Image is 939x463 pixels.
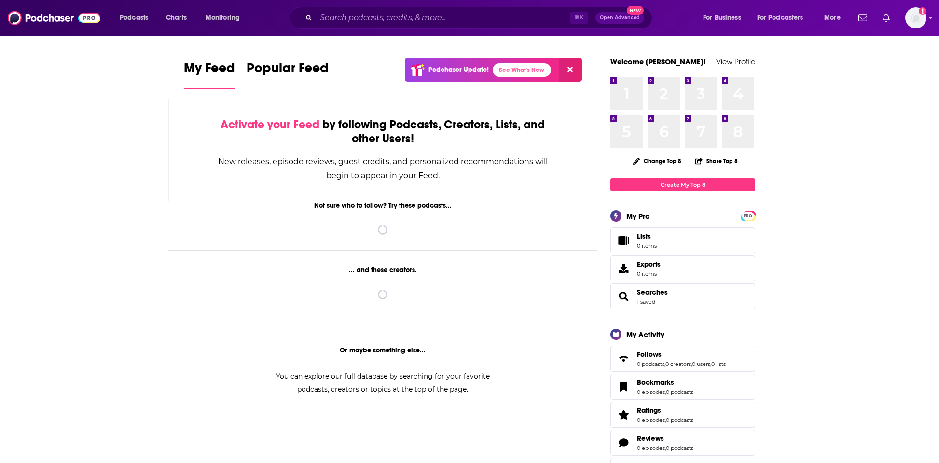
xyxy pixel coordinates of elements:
button: Show profile menu [905,7,926,28]
svg: Add a profile image [919,7,926,15]
a: Follows [614,352,633,365]
a: 0 podcasts [637,361,664,367]
a: Bookmarks [614,380,633,393]
a: Create My Top 8 [610,178,755,191]
span: Follows [610,346,755,372]
span: , [665,445,666,451]
span: My Feed [184,60,235,82]
div: My Pro [626,211,650,221]
a: 0 creators [665,361,691,367]
span: , [691,361,692,367]
button: open menu [817,10,853,26]
button: Open AdvancedNew [595,12,644,24]
span: Follows [637,350,662,359]
span: Ratings [637,406,661,415]
button: open menu [751,10,817,26]
a: Searches [637,288,668,296]
a: 0 podcasts [666,417,693,423]
a: Searches [614,290,633,303]
span: New [627,6,644,15]
div: by following Podcasts, Creators, Lists, and other Users! [217,118,549,146]
a: View Profile [716,57,755,66]
a: Charts [160,10,193,26]
span: More [824,11,841,25]
span: , [710,361,711,367]
span: Charts [166,11,187,25]
a: Exports [610,255,755,281]
span: , [664,361,665,367]
a: Show notifications dropdown [855,10,871,26]
input: Search podcasts, credits, & more... [316,10,570,26]
p: Podchaser Update! [428,66,489,74]
a: Reviews [614,436,633,449]
span: Open Advanced [600,15,640,20]
span: Ratings [610,402,755,428]
div: Or maybe something else... [168,346,597,354]
span: Exports [614,262,633,275]
span: 0 items [637,242,657,249]
a: 0 users [692,361,710,367]
a: 0 episodes [637,417,665,423]
span: , [665,417,666,423]
a: Popular Feed [247,60,329,89]
a: 1 saved [637,298,655,305]
a: 0 podcasts [666,389,693,395]
span: Activate your Feed [221,117,319,132]
span: Logged in as canningRWJ [905,7,926,28]
div: New releases, episode reviews, guest credits, and personalized recommendations will begin to appe... [217,154,549,182]
span: Lists [637,232,651,240]
a: Welcome [PERSON_NAME]! [610,57,706,66]
div: Not sure who to follow? Try these podcasts... [168,201,597,210]
span: Podcasts [120,11,148,25]
a: 0 episodes [637,389,665,395]
span: 0 items [637,270,661,277]
a: Ratings [614,408,633,421]
span: For Podcasters [757,11,803,25]
a: Reviews [637,434,693,443]
span: Bookmarks [610,374,755,400]
a: Lists [610,227,755,253]
a: 0 podcasts [666,445,693,451]
a: Show notifications dropdown [879,10,894,26]
span: For Business [703,11,741,25]
button: Share Top 8 [695,152,738,170]
span: PRO [742,212,754,220]
a: My Feed [184,60,235,89]
span: Lists [637,232,657,240]
button: open menu [199,10,252,26]
a: Follows [637,350,726,359]
img: Podchaser - Follow, Share and Rate Podcasts [8,9,100,27]
div: My Activity [626,330,664,339]
a: 0 lists [711,361,726,367]
div: ... and these creators. [168,266,597,274]
div: Search podcasts, credits, & more... [299,7,662,29]
a: See What's New [493,63,551,77]
span: Lists [614,234,633,247]
div: You can explore our full database by searching for your favorite podcasts, creators or topics at ... [264,370,501,396]
span: Exports [637,260,661,268]
span: Searches [610,283,755,309]
button: open menu [113,10,161,26]
span: Reviews [637,434,664,443]
span: Popular Feed [247,60,329,82]
a: 0 episodes [637,445,665,451]
span: Monitoring [206,11,240,25]
a: Bookmarks [637,378,693,387]
a: PRO [742,212,754,219]
span: Reviews [610,430,755,456]
button: open menu [696,10,753,26]
a: Ratings [637,406,693,415]
span: ⌘ K [570,12,588,24]
img: User Profile [905,7,926,28]
button: Change Top 8 [627,155,687,167]
span: , [665,389,666,395]
span: Bookmarks [637,378,674,387]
